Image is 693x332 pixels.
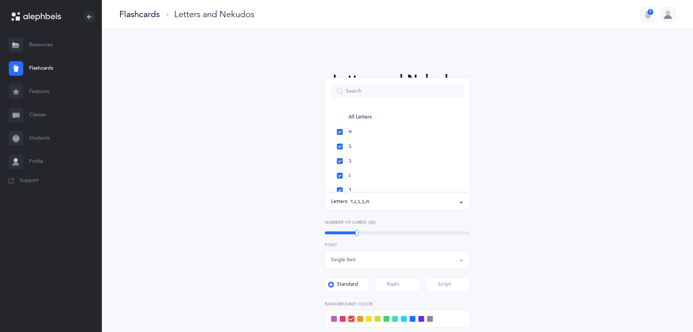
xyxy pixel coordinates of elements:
div: Letters: [331,198,350,206]
span: ב [349,158,351,164]
iframe: Drift Widget Chat Controller [657,296,684,323]
div: Flashcards [119,8,160,20]
div: Letters and Nekudos [304,70,491,90]
label: Background color [325,301,470,307]
button: 9 [641,7,655,22]
div: א , בּ , ב , ג , ד [350,198,369,206]
div: Rashi [378,281,399,288]
button: א, בּ, ב, ג, ד [325,193,470,210]
span: Support [20,177,39,184]
span: ג [349,172,350,179]
button: Single font [325,251,470,269]
div: Single font [331,256,356,264]
label: Number of Cards (30) [325,219,470,226]
span: בּ [349,143,351,150]
div: Standard [328,281,358,288]
span: All Letters [349,114,372,121]
div: 9 [648,9,653,15]
input: Search [331,84,464,98]
div: Choose your Flashcards options [304,95,491,103]
span: א [349,129,352,135]
span: ד [349,187,351,194]
label: Font [325,242,470,248]
div: Script [429,281,451,288]
div: Letters and Nekudos [174,8,254,20]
